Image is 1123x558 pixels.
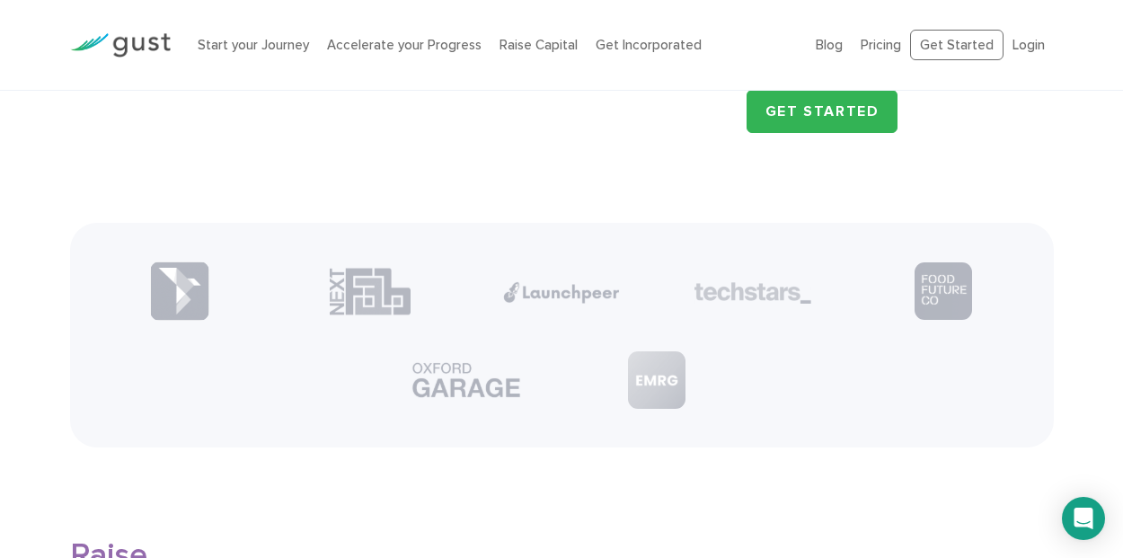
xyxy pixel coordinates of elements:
img: Partner [330,267,411,316]
a: Accelerate your Progress [327,37,482,53]
img: Partner [503,281,620,304]
img: Partner [150,261,209,321]
a: Start your Journey [198,37,309,53]
div: Open Intercom Messenger [1062,497,1105,540]
a: Raise Capital [500,37,578,53]
img: Partner [628,351,685,409]
img: Partner [915,262,972,320]
a: Get Started [747,90,898,133]
img: Partner [694,282,811,304]
a: Get Incorporated [596,37,702,53]
a: Get Started [910,30,1004,61]
a: Login [1012,37,1045,53]
img: Partner [408,358,525,403]
img: Gust Logo [70,33,171,58]
a: Pricing [861,37,901,53]
a: Blog [816,37,843,53]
